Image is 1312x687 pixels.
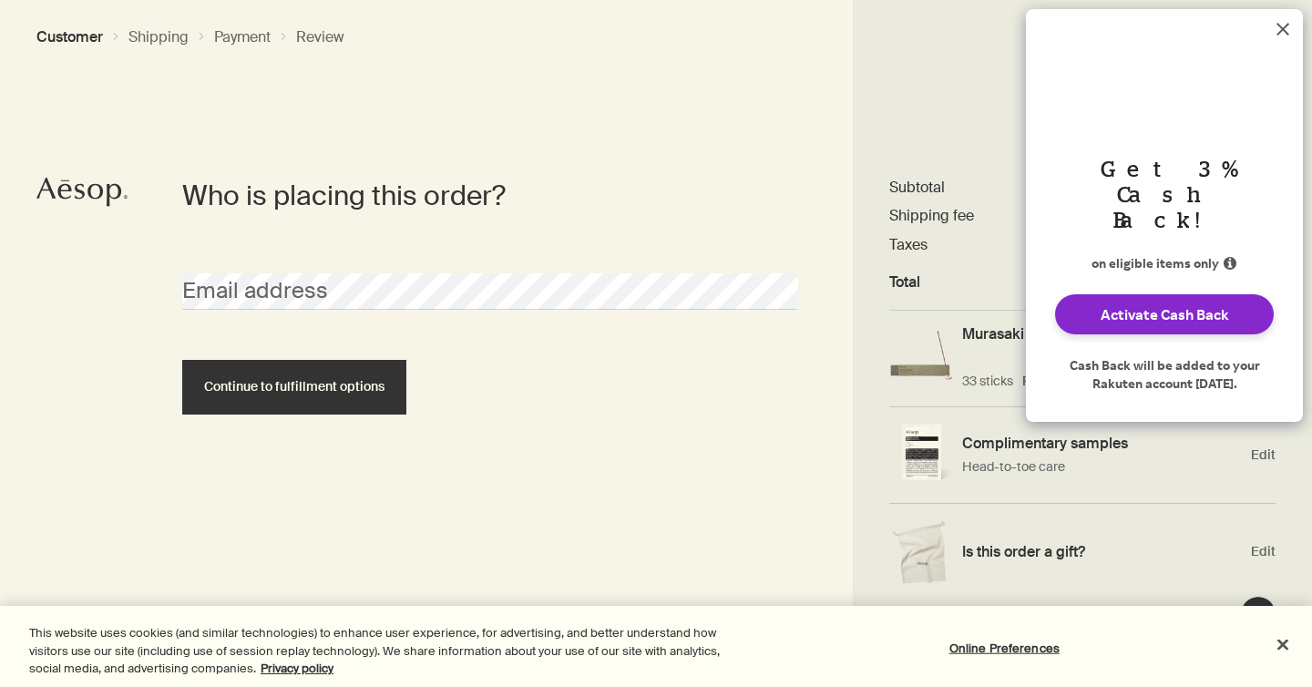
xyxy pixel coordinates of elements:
h4: Is this order a gift? [962,542,1242,561]
button: Live Assistance [1240,596,1276,632]
button: Customer [36,27,103,46]
button: Continue to fulfillment options [182,360,406,415]
button: Review [296,27,344,46]
dt: Subtotal [889,178,945,197]
img: Single sample sachet [889,424,953,486]
img: A stick of Murasaki Aromatique Incense in the Kanuma pumice holder, alongside carton packaging. [889,331,953,386]
img: Gift wrap example [889,520,953,584]
button: Close [1263,624,1303,664]
span: Edit [1251,543,1276,560]
p: Head-to-toe care [962,457,1242,477]
dt: Taxes [889,235,928,254]
span: Edit [1251,446,1276,464]
button: Online Preferences, Opens the preference center dialog [948,630,1061,666]
input: Email address [182,273,798,310]
div: Edit [889,504,1276,600]
dt: Total [889,272,920,292]
p: 33 sticks [962,373,1013,390]
button: Payment [214,27,271,46]
button: Shipping [128,27,189,46]
dt: Shipping fee [889,206,974,225]
div: This website uses cookies (and similar technologies) to enhance user experience, for advertising,... [29,624,722,678]
a: More information about your privacy, opens in a new tab [261,661,333,676]
button: Remove [1022,373,1071,390]
a: A stick of Murasaki Aromatique Incense in the Kanuma pumice holder, alongside carton packaging. [889,324,953,393]
a: Murasaki Aromatique Incense [962,324,1163,343]
span: Continue to fulfillment options [204,380,384,394]
h4: Complimentary samples [962,434,1242,453]
div: Edit [889,407,1276,504]
h2: Who is placing this order? [182,178,771,214]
